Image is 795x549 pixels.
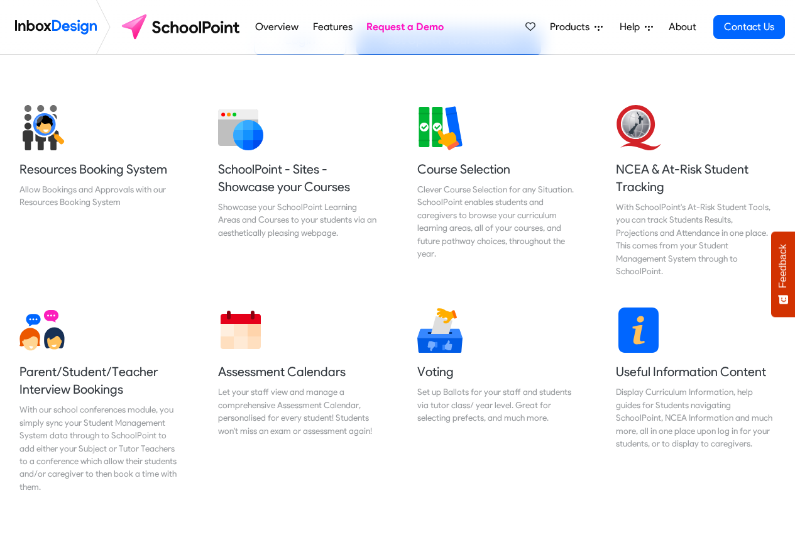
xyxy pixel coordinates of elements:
[417,183,577,260] div: Clever Course Selection for any Situation. SchoolPoint enables students and caregivers to browse ...
[208,297,388,503] a: Assessment Calendars Let your staff view and manage a comprehensive Assessment Calendar, personal...
[218,105,263,150] img: 2022_01_12_icon_website.svg
[208,95,388,287] a: SchoolPoint - Sites - Showcase your Courses Showcase your SchoolPoint Learning Areas and Courses ...
[616,308,661,353] img: 2022_01_13_icon_information.svg
[218,385,378,437] div: Let your staff view and manage a comprehensive Assessment Calendar, personalised for every studen...
[616,201,776,277] div: With SchoolPoint's At-Risk Student Tools, you can track Students Results, Projections and Attenda...
[19,403,179,493] div: With our school conferences module, you simply sync your Student Management System data through t...
[777,244,789,288] span: Feedback
[545,14,608,40] a: Products
[417,160,577,178] h5: Course Selection
[616,363,776,380] h5: Useful Information Content
[615,14,658,40] a: Help
[19,363,179,398] h5: Parent/Student/Teacher Interview Bookings
[218,363,378,380] h5: Assessment Calendars
[620,19,645,35] span: Help
[665,14,699,40] a: About
[19,160,179,178] h5: Resources Booking System
[218,160,378,196] h5: SchoolPoint - Sites - Showcase your Courses
[363,14,447,40] a: Request a Demo
[550,19,595,35] span: Products
[616,105,661,150] img: 2022_01_13_icon_nzqa.svg
[606,95,786,287] a: NCEA & At-Risk Student Tracking With SchoolPoint's At-Risk Student Tools, you can track Students ...
[19,105,65,150] img: 2022_01_17_icon_student_search.svg
[407,297,587,503] a: Voting Set up Ballots for your staff and students via tutor class/ year level. Great for selectin...
[771,231,795,317] button: Feedback - Show survey
[309,14,356,40] a: Features
[407,95,587,287] a: Course Selection Clever Course Selection for any Situation. SchoolPoint enables students and care...
[218,201,378,239] div: Showcase your SchoolPoint Learning Areas and Courses to your students via an aesthetically pleasi...
[218,308,263,353] img: 2022_01_13_icon_calendar.svg
[19,308,65,353] img: 2022_01_13_icon_conversation.svg
[713,15,785,39] a: Contact Us
[417,385,577,424] div: Set up Ballots for your staff and students via tutor class/ year level. Great for selecting prefe...
[417,308,463,353] img: 2022_01_17_icon_voting.svg
[417,105,463,150] img: 2022_01_13_icon_course_selection.svg
[616,385,776,450] div: Display Curriculum Information, help guides for Students navigating SchoolPoint, NCEA Information...
[252,14,302,40] a: Overview
[417,363,577,380] h5: Voting
[9,297,189,503] a: Parent/Student/Teacher Interview Bookings With our school conferences module, you simply sync you...
[606,297,786,503] a: Useful Information Content Display Curriculum Information, help guides for Students navigating Sc...
[116,12,248,42] img: schoolpoint logo
[616,160,776,196] h5: NCEA & At-Risk Student Tracking
[19,183,179,209] div: Allow Bookings and Approvals with our Resources Booking System
[9,95,189,287] a: Resources Booking System Allow Bookings and Approvals with our Resources Booking System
